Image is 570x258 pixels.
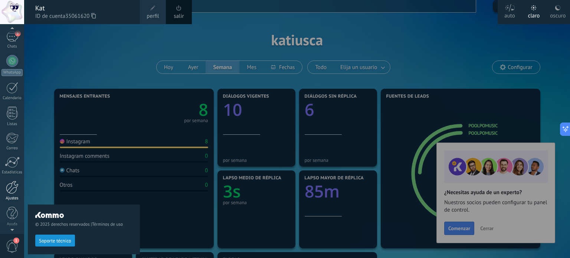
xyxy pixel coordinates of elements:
span: ID de cuenta [35,12,132,20]
div: WhatsApp [1,69,23,76]
span: Soporte técnico [39,238,71,244]
div: oscuro [550,5,566,24]
div: Chats [1,44,23,49]
div: auto [504,5,515,24]
span: 35061620 [65,12,96,20]
div: Kat [35,4,132,12]
div: Correo [1,146,23,151]
div: Calendario [1,96,23,101]
div: Listas [1,122,23,127]
span: perfil [147,12,159,20]
div: claro [528,5,540,24]
div: Estadísticas [1,170,23,175]
span: © 2025 derechos reservados | [35,222,132,227]
div: Ajustes [1,196,23,201]
a: salir [174,12,184,20]
button: Soporte técnico [35,235,75,246]
a: Términos de uso [92,222,123,227]
span: 1 [13,238,19,244]
div: Ayuda [1,222,23,227]
a: Soporte técnico [35,238,75,243]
